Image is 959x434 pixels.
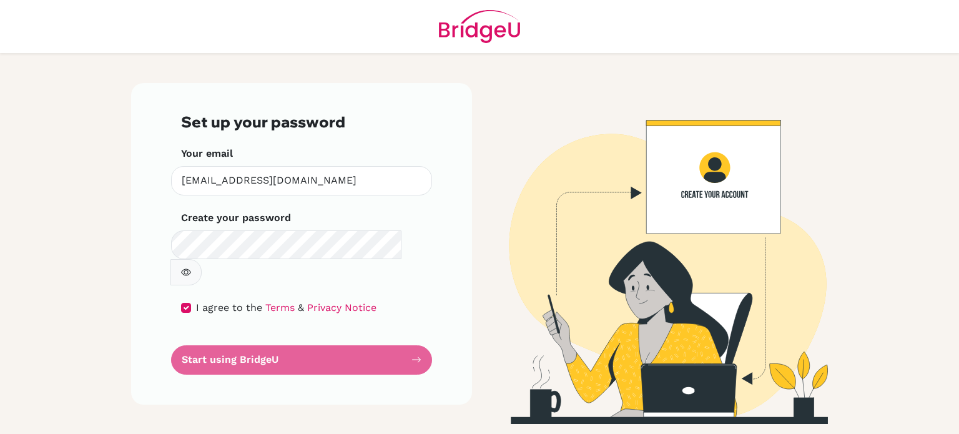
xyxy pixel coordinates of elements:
[196,302,262,313] span: I agree to the
[298,302,304,313] span: &
[265,302,295,313] a: Terms
[171,166,432,195] input: Insert your email*
[307,302,376,313] a: Privacy Notice
[181,210,291,225] label: Create your password
[181,146,233,161] label: Your email
[181,113,422,131] h3: Set up your password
